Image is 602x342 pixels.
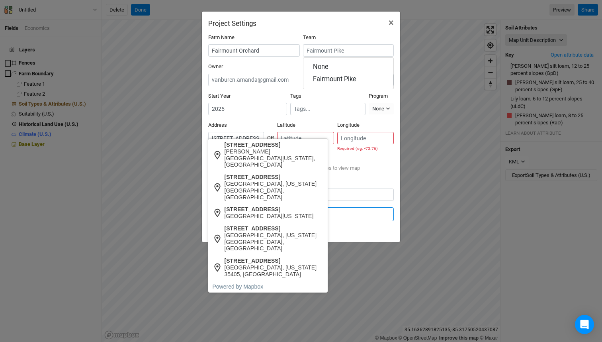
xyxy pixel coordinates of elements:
[225,264,324,278] div: [GEOGRAPHIC_DATA], [US_STATE] 35405, [GEOGRAPHIC_DATA]
[303,73,393,86] a: Fairmount Pike
[225,148,324,168] div: [PERSON_NAME][GEOGRAPHIC_DATA][US_STATE], [GEOGRAPHIC_DATA]
[208,74,394,86] input: vanburen.amanda@gmail.com
[225,232,324,252] div: [GEOGRAPHIC_DATA], [US_STATE][GEOGRAPHIC_DATA], [GEOGRAPHIC_DATA]
[369,92,388,100] label: Program
[267,128,274,142] div: OR
[225,181,324,200] div: [GEOGRAPHIC_DATA], [US_STATE][GEOGRAPHIC_DATA], [GEOGRAPHIC_DATA]
[225,174,324,181] div: [STREET_ADDRESS]
[303,61,393,73] a: None
[225,142,324,148] div: [STREET_ADDRESS]
[313,75,356,84] div: Fairmount Pike
[337,132,394,144] input: Longitude
[208,92,231,100] label: Start Year
[225,225,324,232] div: [STREET_ADDRESS]
[382,12,400,34] button: Close
[208,122,227,129] label: Address
[290,92,301,100] label: Tags
[303,44,394,57] input: Fairmount Pike
[208,20,256,28] h2: Project Settings
[313,63,328,72] div: None
[303,34,316,41] label: Team
[337,146,394,152] div: Required (eg. -73.76)
[225,257,324,264] div: [STREET_ADDRESS]
[294,105,362,113] input: Tags...
[372,105,384,113] div: None
[303,57,394,89] div: menu-options
[213,283,264,290] a: Powered by Mapbox
[575,315,594,334] div: Open Intercom Messenger
[225,206,314,213] div: [STREET_ADDRESS]
[208,103,287,115] input: Start Year
[369,103,394,115] button: None
[208,34,235,41] label: Farm Name
[208,63,223,70] label: Owner
[225,213,314,220] div: [GEOGRAPHIC_DATA][US_STATE]
[208,44,300,57] input: Project/Farm Name
[277,132,334,144] input: Latitude
[277,122,295,129] label: Latitude
[208,132,264,144] input: Address (123 James St...)
[389,17,394,28] span: ×
[337,122,360,129] label: Longitude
